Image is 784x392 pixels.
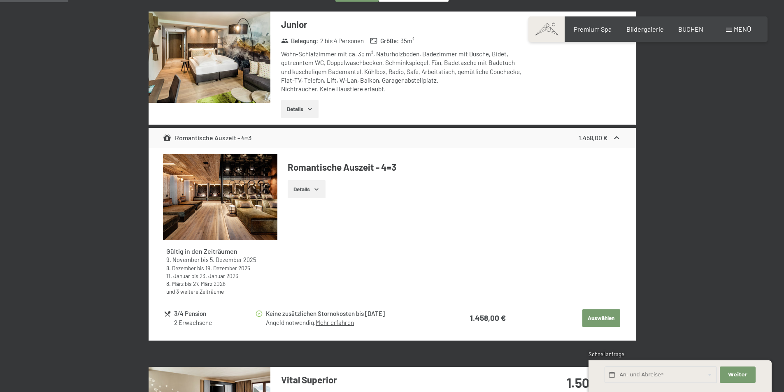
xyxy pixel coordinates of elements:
div: Wohn-Schlafzimmer mit ca. 35 m², Naturholzboden, Badezimmer mit Dusche, Bidet, getrenntem WC, Dop... [281,50,526,93]
div: bis [166,256,274,264]
span: Schnellanfrage [589,351,624,357]
span: Weiter [728,371,747,378]
a: Mehr erfahren [316,319,354,326]
img: mss_renderimg.php [149,12,270,103]
span: Menü [734,25,751,33]
time: 08.03.2026 [166,280,184,287]
img: mss_renderimg.php [163,154,277,240]
h3: Vital Superior [281,373,526,386]
span: 35 m² [400,37,414,45]
time: 05.12.2025 [210,256,256,263]
span: 2 bis 4 Personen [320,37,364,45]
a: Bildergalerie [626,25,664,33]
div: bis [166,272,274,280]
div: Romantische Auszeit - 4=3 [163,133,251,143]
div: 3/4 Pension [174,309,254,318]
strong: 1.506,00 € [567,375,625,390]
div: Angeld notwendig. [266,318,437,327]
a: BUCHEN [678,25,703,33]
time: 23.01.2026 [200,272,238,279]
div: Keine zusätzlichen Stornokosten bis [DATE] [266,309,437,318]
button: Auswählen [582,309,620,327]
time: 09.11.2025 [166,256,200,263]
h3: Junior [281,18,526,31]
a: Premium Spa [574,25,612,33]
strong: Belegung : [281,37,319,45]
time: 19.12.2025 [205,264,250,271]
button: Details [281,100,319,118]
strong: Größe : [370,37,399,45]
div: bis [166,264,274,272]
time: 27.03.2026 [193,280,226,287]
div: Romantische Auszeit - 4=31.458,00 € [149,128,636,148]
time: 08.12.2025 [166,264,196,271]
strong: Gültig in den Zeiträumen [166,247,237,255]
strong: 1.458,00 € [579,134,607,141]
a: und 3 weitere Zeiträume [166,288,224,295]
div: bis [166,280,274,288]
h4: Romantische Auszeit - 4=3 [288,161,621,174]
button: Weiter [720,366,755,383]
strong: 1.458,00 € [470,313,506,322]
button: Details [288,180,325,198]
div: 2 Erwachsene [174,318,254,327]
time: 11.01.2026 [166,272,190,279]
